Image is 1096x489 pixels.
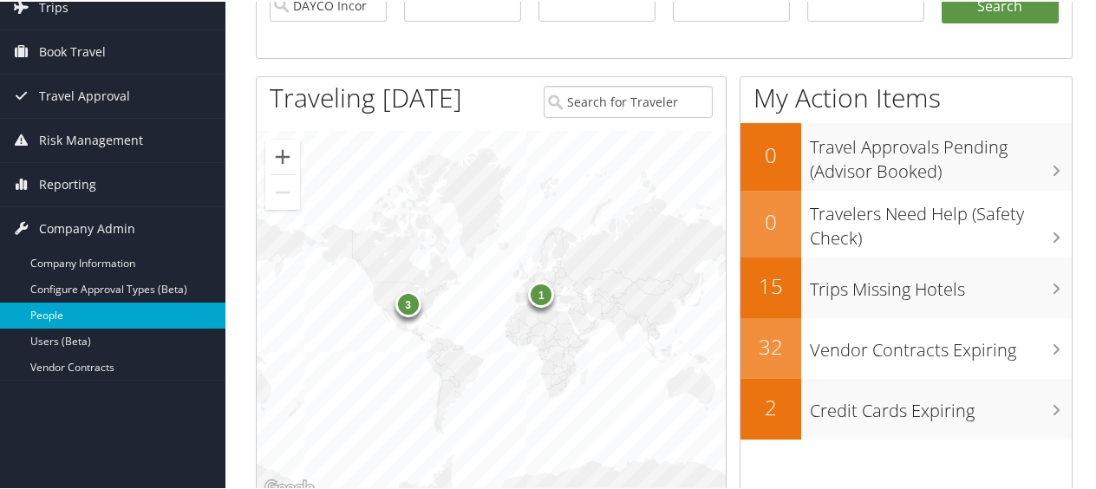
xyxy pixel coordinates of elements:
span: Travel Approval [39,73,130,116]
h2: 15 [740,270,801,299]
span: Book Travel [39,29,106,72]
h3: Travelers Need Help (Safety Check) [810,192,1072,249]
a: 2Credit Cards Expiring [740,377,1072,438]
div: 1 [528,280,554,306]
button: Zoom in [265,138,300,173]
h3: Travel Approvals Pending (Advisor Booked) [810,125,1072,182]
h1: Traveling [DATE] [270,78,462,114]
span: Reporting [39,161,96,205]
h1: My Action Items [740,78,1072,114]
h2: 0 [740,205,801,235]
a: 15Trips Missing Hotels [740,256,1072,316]
span: Company Admin [39,205,135,249]
h2: 2 [740,391,801,421]
h2: 0 [740,139,801,168]
a: 0Travel Approvals Pending (Advisor Booked) [740,121,1072,188]
span: Risk Management [39,117,143,160]
a: 32Vendor Contracts Expiring [740,316,1072,377]
h3: Credit Cards Expiring [810,388,1072,421]
button: Zoom out [265,173,300,208]
input: Search for Traveler [544,84,714,116]
h3: Trips Missing Hotels [810,267,1072,300]
h2: 32 [740,330,801,360]
div: 3 [395,289,421,315]
a: 0Travelers Need Help (Safety Check) [740,189,1072,256]
h3: Vendor Contracts Expiring [810,328,1072,361]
